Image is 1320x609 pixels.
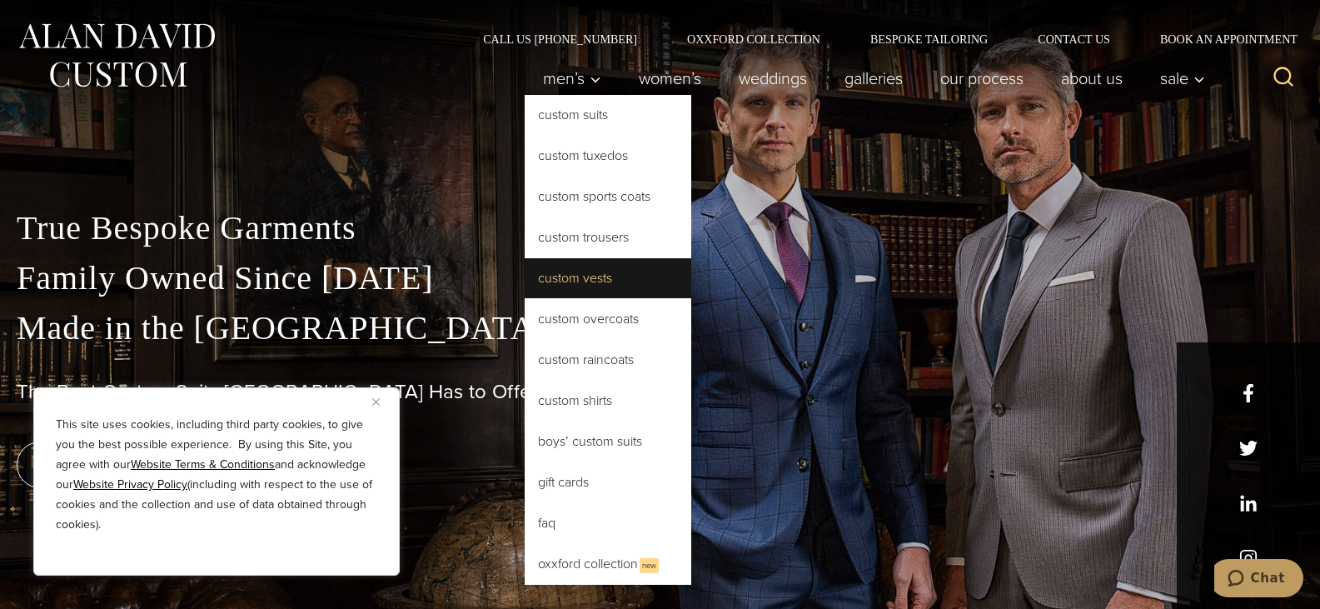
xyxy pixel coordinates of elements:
[662,33,845,45] a: Oxxford Collection
[720,62,826,95] a: weddings
[17,18,217,92] img: Alan David Custom
[1214,559,1303,601] iframe: Opens a widget where you can chat to one of our agents
[826,62,922,95] a: Galleries
[640,558,659,573] span: New
[458,33,1303,45] nav: Secondary Navigation
[525,217,691,257] a: Custom Trousers
[56,415,377,535] p: This site uses cookies, including third party cookies, to give you the best possible experience. ...
[73,476,187,493] a: Website Privacy Policy
[1013,33,1135,45] a: Contact Us
[525,544,691,585] a: Oxxford CollectionNew
[17,442,250,488] a: book an appointment
[525,503,691,543] a: FAQ
[525,299,691,339] a: Custom Overcoats
[1135,33,1303,45] a: Book an Appointment
[458,33,662,45] a: Call Us [PHONE_NUMBER]
[525,462,691,502] a: Gift Cards
[525,258,691,298] a: Custom Vests
[17,380,1303,404] h1: The Best Custom Suits [GEOGRAPHIC_DATA] Has to Offer
[372,398,380,406] img: Close
[620,62,720,95] a: Women’s
[525,381,691,421] a: Custom Shirts
[525,340,691,380] a: Custom Raincoats
[525,95,691,135] a: Custom Suits
[525,136,691,176] a: Custom Tuxedos
[1142,62,1214,95] button: Sale sub menu toggle
[1263,58,1303,98] button: View Search Form
[17,203,1303,353] p: True Bespoke Garments Family Owned Since [DATE] Made in the [GEOGRAPHIC_DATA]
[131,456,275,473] a: Website Terms & Conditions
[525,177,691,217] a: Custom Sports Coats
[525,62,1214,95] nav: Primary Navigation
[525,422,691,462] a: Boys’ Custom Suits
[845,33,1013,45] a: Bespoke Tailoring
[525,62,620,95] button: Child menu of Men’s
[922,62,1043,95] a: Our Process
[372,392,392,412] button: Close
[1043,62,1142,95] a: About Us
